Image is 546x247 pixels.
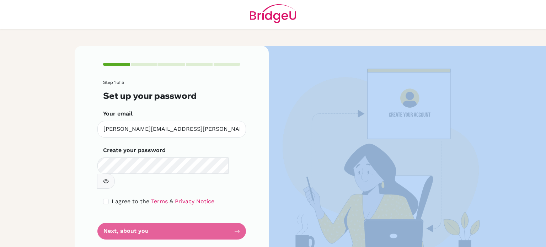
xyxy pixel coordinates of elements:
input: Insert your email* [97,121,246,138]
span: Step 1 of 5 [103,80,124,85]
label: Your email [103,109,133,118]
label: Create your password [103,146,166,155]
h3: Set up your password [103,91,240,101]
a: Privacy Notice [175,198,214,205]
span: & [170,198,173,205]
a: Terms [151,198,168,205]
span: I agree to the [112,198,149,205]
